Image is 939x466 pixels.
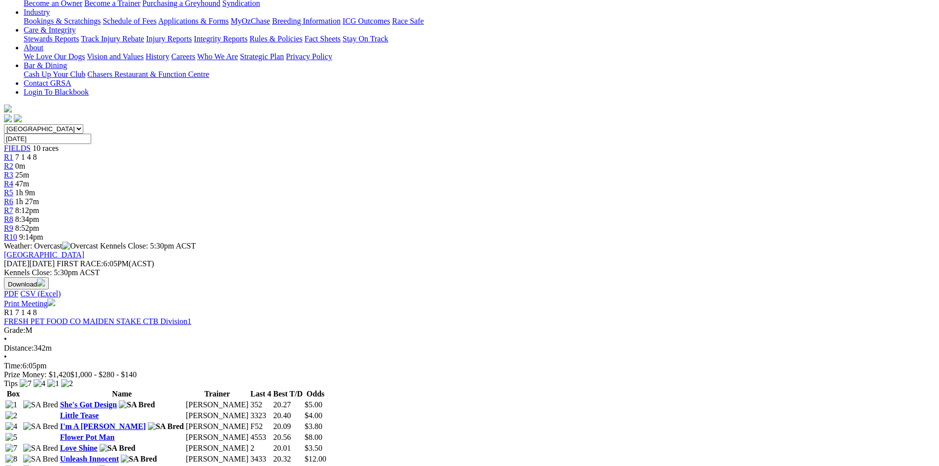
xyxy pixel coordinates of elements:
span: 6:05PM(ACST) [57,259,154,268]
td: 3433 [250,454,272,464]
img: 2 [61,379,73,388]
a: Applications & Forms [158,17,229,25]
img: SA Bred [119,400,155,409]
div: 342m [4,344,935,353]
a: Privacy Policy [286,52,332,61]
a: I'm A [PERSON_NAME] [60,422,146,430]
a: R7 [4,206,13,215]
span: 47m [15,179,29,188]
a: Fact Sheets [305,35,341,43]
span: $1,000 - $280 - $140 [70,370,137,379]
img: printer.svg [47,298,55,306]
td: [PERSON_NAME] [185,422,249,431]
span: FIRST RACE: [57,259,103,268]
span: 8:52pm [15,224,39,232]
span: Kennels Close: 5:30pm ACST [100,242,196,250]
td: [PERSON_NAME] [185,411,249,421]
span: $8.00 [305,433,322,441]
div: Prize Money: $1,420 [4,370,935,379]
a: Injury Reports [146,35,192,43]
span: Tips [4,379,18,388]
th: Trainer [185,389,249,399]
a: Vision and Values [87,52,143,61]
a: FIELDS [4,144,31,152]
span: [DATE] [4,259,30,268]
img: SA Bred [148,422,184,431]
span: $3.80 [305,422,322,430]
span: Weather: Overcast [4,242,100,250]
span: 1h 27m [15,197,39,206]
div: M [4,326,935,335]
img: 8 [5,455,17,464]
span: Grade: [4,326,26,334]
div: About [24,52,935,61]
a: Industry [24,8,50,16]
a: Unleash Innocent [60,455,119,463]
a: We Love Our Dogs [24,52,85,61]
img: 7 [5,444,17,453]
a: CSV (Excel) [20,289,61,298]
th: Best T/D [273,389,303,399]
span: 0m [15,162,25,170]
a: R3 [4,171,13,179]
a: R1 [4,153,13,161]
a: Little Tease [60,411,99,420]
img: 7 [20,379,32,388]
a: Breeding Information [272,17,341,25]
span: • [4,353,7,361]
img: SA Bred [23,444,58,453]
td: 20.27 [273,400,303,410]
a: Careers [171,52,195,61]
a: Flower Pot Man [60,433,115,441]
a: R2 [4,162,13,170]
button: Download [4,277,49,289]
input: Select date [4,134,91,144]
span: R8 [4,215,13,223]
a: PDF [4,289,18,298]
td: 20.40 [273,411,303,421]
a: R5 [4,188,13,197]
td: 20.56 [273,432,303,442]
img: download.svg [37,279,45,287]
td: 3323 [250,411,272,421]
a: Rules & Policies [249,35,303,43]
span: R1 [4,308,13,317]
a: Stewards Reports [24,35,79,43]
img: SA Bred [23,400,58,409]
img: SA Bred [100,444,136,453]
th: Name [60,389,184,399]
a: Integrity Reports [194,35,247,43]
div: Industry [24,17,935,26]
a: History [145,52,169,61]
span: 25m [15,171,29,179]
a: Chasers Restaurant & Function Centre [87,70,209,78]
a: R10 [4,233,17,241]
span: Time: [4,361,23,370]
img: 4 [5,422,17,431]
a: Who We Are [197,52,238,61]
div: Kennels Close: 5:30pm ACST [4,268,935,277]
span: Box [7,390,20,398]
span: • [4,335,7,343]
a: Love Shine [60,444,98,452]
a: Print Meeting [4,299,55,308]
a: Schedule of Fees [103,17,156,25]
img: logo-grsa-white.png [4,105,12,112]
img: 2 [5,411,17,420]
td: 20.32 [273,454,303,464]
a: R4 [4,179,13,188]
a: Strategic Plan [240,52,284,61]
span: $5.00 [305,400,322,409]
a: R6 [4,197,13,206]
th: Odds [304,389,327,399]
td: [PERSON_NAME] [185,400,249,410]
img: 1 [47,379,59,388]
span: 8:12pm [15,206,39,215]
